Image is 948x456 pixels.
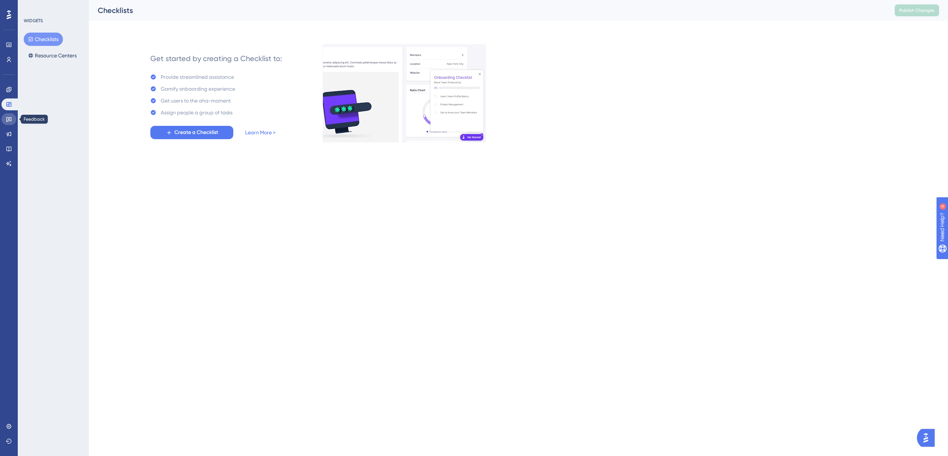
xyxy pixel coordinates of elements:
div: Get users to the aha-moment [161,96,231,105]
div: Gamify onbaording experience [161,84,235,93]
div: Checklists [98,5,876,16]
button: Resource Centers [24,49,81,62]
span: Publish Changes [899,7,935,13]
div: 4 [51,4,54,10]
button: Create a Checklist [150,126,233,139]
span: Create a Checklist [174,128,218,137]
button: Checklists [24,33,63,46]
a: Learn More > [245,128,276,137]
div: Get started by creating a Checklist to: [150,53,282,64]
span: Need Help? [17,2,46,11]
div: Provide streamlined assistance [161,73,234,81]
img: e28e67207451d1beac2d0b01ddd05b56.gif [323,44,486,142]
div: Assign people a group of tasks [161,108,233,117]
button: Publish Changes [895,4,939,16]
iframe: UserGuiding AI Assistant Launcher [917,427,939,449]
div: WIDGETS [24,18,43,24]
